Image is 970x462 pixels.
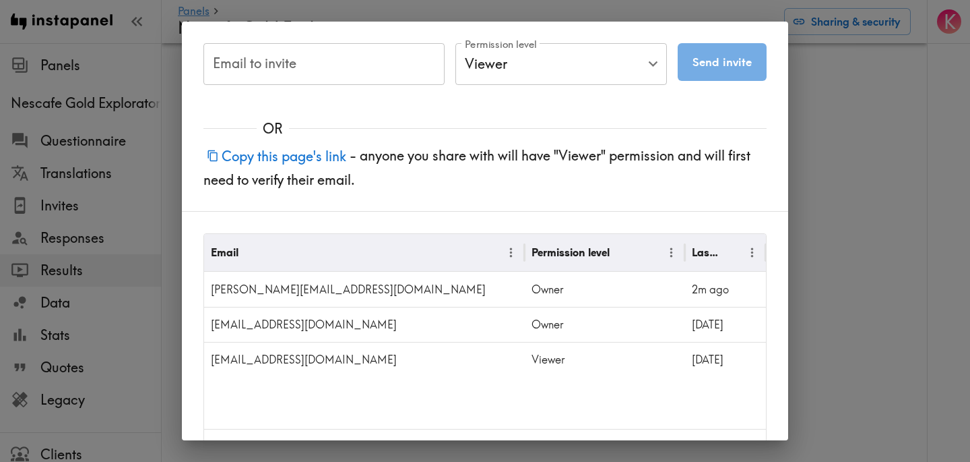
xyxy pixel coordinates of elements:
[204,272,525,307] div: chau.dang@ogilvy.com
[525,272,685,307] div: Owner
[721,242,742,263] button: Sort
[525,342,685,377] div: Viewer
[240,242,261,263] button: Sort
[455,43,667,85] div: Viewer
[692,353,723,366] span: [DATE]
[525,307,685,342] div: Owner
[692,283,729,296] span: 2m ago
[182,138,788,211] div: - anyone you share with will have "Viewer" permission and will first need to verify their email.
[204,307,525,342] div: jordan.buck@ogilvy.com
[692,318,723,331] span: [DATE]
[203,142,350,171] button: Copy this page's link
[742,242,763,263] button: Menu
[692,246,720,259] div: Last Viewed
[257,119,289,138] span: OR
[661,242,682,263] button: Menu
[500,242,521,263] button: Menu
[211,246,238,259] div: Email
[204,342,525,377] div: alessia.calcabrini@ogilvy.com
[531,246,610,259] div: Permission level
[465,37,537,52] label: Permission level
[678,43,767,81] button: Send invite
[611,242,632,263] button: Sort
